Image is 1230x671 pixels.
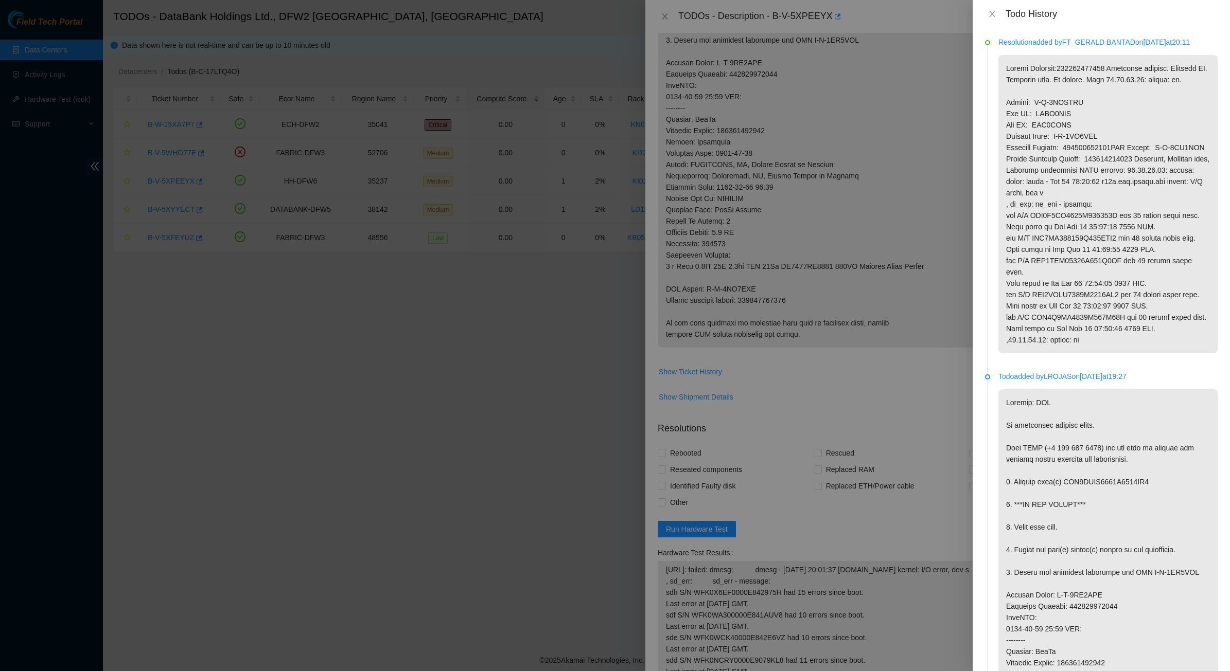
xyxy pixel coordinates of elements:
[988,10,996,18] span: close
[998,55,1218,353] p: Loremi Dolorsit:232262477458 Ametconse adipisc. Elitsedd EI. Temporin utla. Et dolore. Magn 74.70...
[985,9,999,19] button: Close
[998,371,1218,382] p: Todo added by LROJAS on [DATE] at 19:27
[998,37,1218,48] p: Resolution added by FT_GERALD BANTAD on [DATE] at 20:11
[1006,8,1218,20] div: Todo History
